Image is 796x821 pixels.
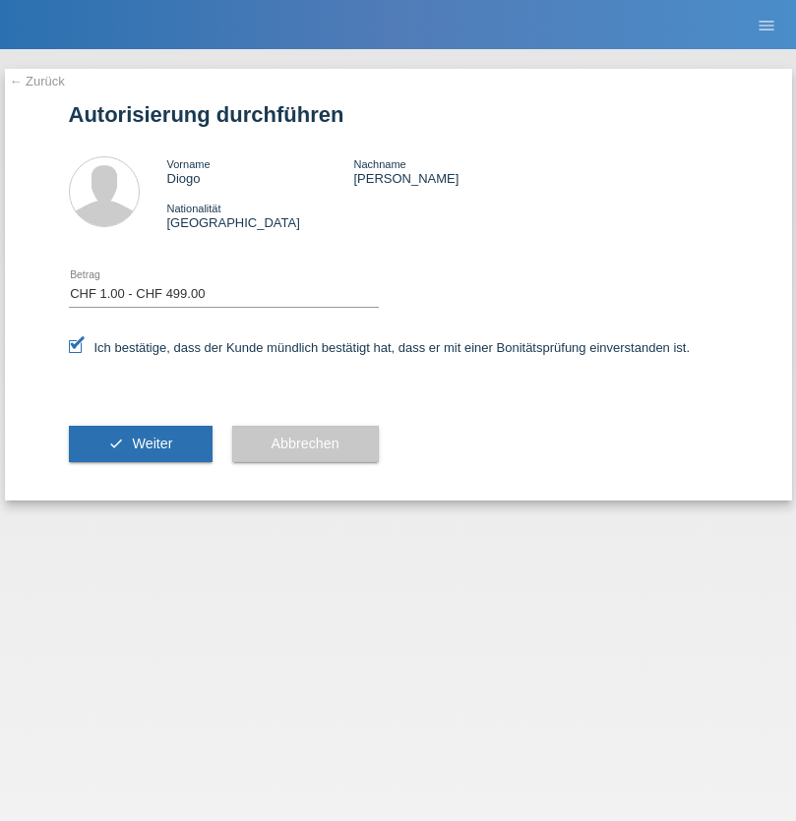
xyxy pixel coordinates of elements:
[747,19,786,30] a: menu
[167,156,354,186] div: Diogo
[69,426,213,463] button: check Weiter
[353,158,405,170] span: Nachname
[757,16,776,35] i: menu
[167,201,354,230] div: [GEOGRAPHIC_DATA]
[167,203,221,214] span: Nationalität
[132,436,172,451] span: Weiter
[108,436,124,451] i: check
[232,426,379,463] button: Abbrechen
[10,74,65,88] a: ← Zurück
[167,158,211,170] span: Vorname
[353,156,540,186] div: [PERSON_NAME]
[272,436,339,451] span: Abbrechen
[69,102,728,127] h1: Autorisierung durchführen
[69,340,691,355] label: Ich bestätige, dass der Kunde mündlich bestätigt hat, dass er mit einer Bonitätsprüfung einversta...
